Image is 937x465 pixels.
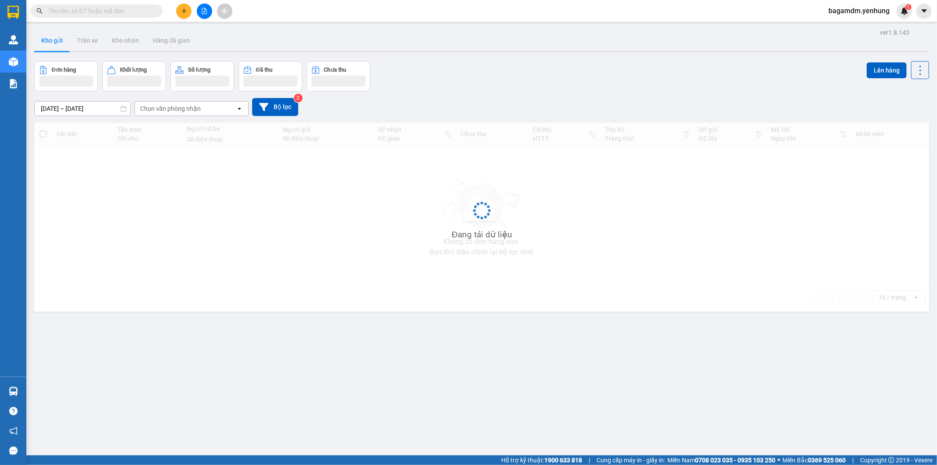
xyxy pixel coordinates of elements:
button: Lên hàng [867,62,907,78]
button: Kho gửi [34,30,70,51]
button: file-add [197,4,212,19]
button: Bộ lọc [252,98,298,116]
span: | [589,455,590,465]
sup: 2 [294,94,303,102]
span: notification [9,427,18,435]
button: Đã thu [239,61,302,91]
span: ⚪️ [778,458,780,462]
img: icon-new-feature [901,7,908,15]
strong: 0369 525 060 [808,457,846,464]
div: Đã thu [256,67,272,73]
span: Hỗ trợ kỹ thuật: [501,455,582,465]
button: Số lượng [170,61,234,91]
input: Select a date range. [35,102,130,116]
span: aim [221,8,228,14]
span: copyright [888,457,894,463]
span: Cung cấp máy in - giấy in: [597,455,665,465]
span: 1 [907,4,910,10]
svg: open [236,105,243,112]
div: Số lượng [188,67,210,73]
span: caret-down [920,7,928,15]
button: Chưa thu [307,61,370,91]
strong: 1900 633 818 [544,457,582,464]
span: Miền Bắc [782,455,846,465]
img: solution-icon [9,79,18,88]
span: plus [181,8,187,14]
button: Trên xe [70,30,105,51]
strong: 0708 023 035 - 0935 103 250 [695,457,775,464]
button: Kho nhận [105,30,146,51]
span: file-add [201,8,207,14]
div: Khối lượng [120,67,147,73]
span: Miền Nam [667,455,775,465]
span: bagamdm.yenhung [821,5,897,16]
button: Đơn hàng [34,61,98,91]
button: Khối lượng [102,61,166,91]
sup: 1 [905,4,912,10]
div: Đơn hàng [52,67,76,73]
div: Chưa thu [324,67,347,73]
button: caret-down [916,4,932,19]
div: Chọn văn phòng nhận [140,104,201,113]
span: question-circle [9,407,18,415]
button: plus [176,4,192,19]
div: Đang tải dữ liệu [452,228,512,241]
button: Hàng đã giao [146,30,197,51]
img: warehouse-icon [9,387,18,396]
button: aim [217,4,232,19]
span: message [9,447,18,455]
img: logo-vxr [7,6,19,19]
img: warehouse-icon [9,57,18,66]
span: search [36,8,43,14]
input: Tìm tên, số ĐT hoặc mã đơn [48,6,152,16]
div: ver 1.8.143 [880,28,909,37]
span: | [852,455,854,465]
img: warehouse-icon [9,35,18,44]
